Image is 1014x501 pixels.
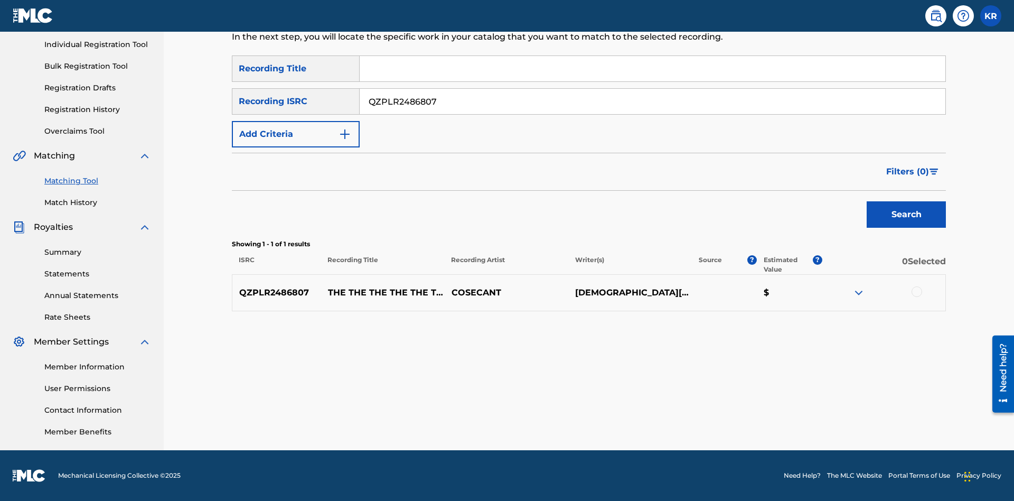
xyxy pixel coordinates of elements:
[321,255,444,274] p: Recording Title
[44,405,151,416] a: Contact Information
[44,82,151,94] a: Registration Drafts
[568,255,691,274] p: Writer(s)
[813,255,822,265] span: ?
[964,461,971,493] div: Drag
[138,221,151,234] img: expand
[44,247,151,258] a: Summary
[13,469,45,482] img: logo
[984,331,1014,418] iframe: Resource Center
[444,286,568,299] p: COSECANT
[886,165,929,178] span: Filters ( 0 )
[138,150,151,162] img: expand
[339,128,351,141] img: 9d2ae6d4665cec9f34b9.svg
[929,169,938,175] img: filter
[44,197,151,208] a: Match History
[888,471,950,480] a: Portal Terms of Use
[13,150,26,162] img: Matching
[822,255,946,274] p: 0 Selected
[747,255,757,265] span: ?
[44,268,151,280] a: Statements
[925,5,946,26] a: Public Search
[44,361,151,373] a: Member Information
[867,201,946,228] button: Search
[34,150,75,162] span: Matching
[44,312,151,323] a: Rate Sheets
[784,471,821,480] a: Need Help?
[232,55,946,233] form: Search Form
[980,5,1001,26] div: User Menu
[232,31,782,43] p: In the next step, you will locate the specific work in your catalog that you want to match to the...
[757,286,822,299] p: $
[827,471,882,480] a: The MLC Website
[44,290,151,301] a: Annual Statements
[13,8,53,23] img: MLC Logo
[568,286,691,299] p: [DEMOGRAPHIC_DATA][PERSON_NAME]
[232,121,360,147] button: Add Criteria
[34,336,109,348] span: Member Settings
[956,471,1001,480] a: Privacy Policy
[44,426,151,438] a: Member Benefits
[13,221,25,234] img: Royalties
[444,255,568,274] p: Recording Artist
[929,10,942,22] img: search
[34,221,73,234] span: Royalties
[44,383,151,394] a: User Permissions
[880,159,946,185] button: Filters (0)
[44,104,151,115] a: Registration History
[44,61,151,72] a: Bulk Registration Tool
[961,450,1014,501] iframe: Chat Widget
[44,126,151,137] a: Overclaims Tool
[699,255,722,274] p: Source
[852,286,865,299] img: expand
[58,471,181,480] span: Mechanical Licensing Collective © 2025
[44,175,151,187] a: Matching Tool
[232,255,321,274] p: ISRC
[321,286,445,299] p: THE THE THE THE THE THE THE THE
[764,255,812,274] p: Estimated Value
[957,10,970,22] img: help
[953,5,974,26] div: Help
[232,239,946,249] p: Showing 1 - 1 of 1 results
[13,336,25,348] img: Member Settings
[232,286,321,299] p: QZPLR2486807
[44,39,151,50] a: Individual Registration Tool
[138,336,151,348] img: expand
